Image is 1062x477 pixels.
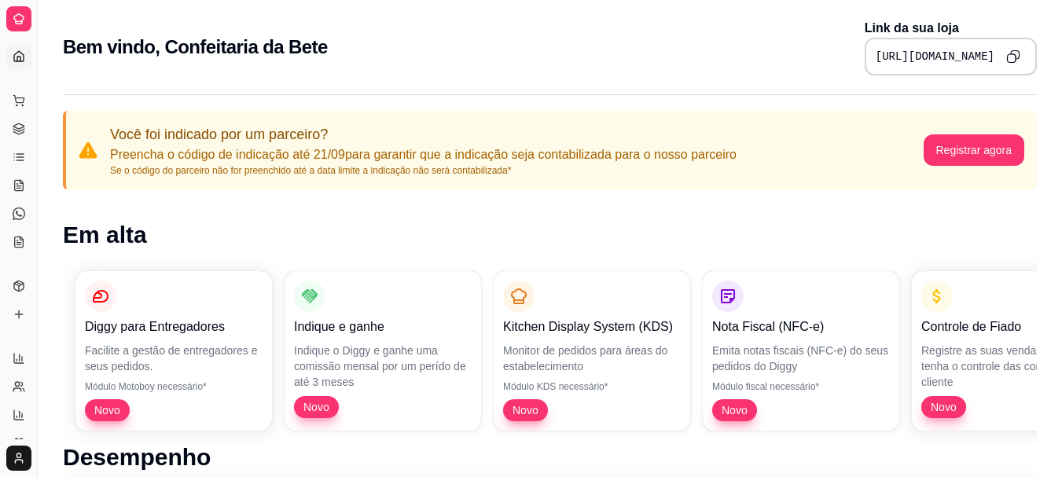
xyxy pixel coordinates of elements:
p: Módulo fiscal necessário* [712,380,890,393]
h1: Desempenho [63,443,1037,471]
p: Kitchen Display System (KDS) [503,317,681,336]
p: Link da sua loja [865,19,1037,38]
span: Novo [506,402,545,418]
p: Indique e ganhe [294,317,472,336]
button: Nota Fiscal (NFC-e)Emita notas fiscais (NFC-e) do seus pedidos do DiggyMódulo fiscal necessário*Novo [703,271,899,431]
p: Módulo KDS necessário* [503,380,681,393]
p: Indique o Diggy e ganhe uma comissão mensal por um perído de até 3 meses [294,343,472,390]
button: Indique e ganheIndique o Diggy e ganhe uma comissão mensal por um perído de até 3 mesesNovo [285,271,481,431]
h1: Em alta [63,221,1037,249]
p: Facilite a gestão de entregadores e seus pedidos. [85,343,263,374]
span: Novo [297,399,336,415]
button: Registrar agora [924,134,1025,166]
p: Diggy para Entregadores [85,317,263,336]
span: Novo [715,402,754,418]
p: Módulo Motoboy necessário* [85,380,263,393]
button: Copy to clipboard [1001,44,1026,69]
p: Emita notas fiscais (NFC-e) do seus pedidos do Diggy [712,343,890,374]
p: Você foi indicado por um parceiro? [110,123,737,145]
button: Diggy para EntregadoresFacilite a gestão de entregadores e seus pedidos.Módulo Motoboy necessário... [75,271,272,431]
pre: [URL][DOMAIN_NAME] [876,49,994,64]
button: Kitchen Display System (KDS)Monitor de pedidos para áreas do estabelecimentoMódulo KDS necessário... [494,271,690,431]
p: Se o código do parceiro não for preenchido até a data limite a indicação não será contabilizada* [110,164,737,177]
h2: Bem vindo, Confeitaria da Bete [63,35,328,60]
span: Novo [924,399,963,415]
p: Nota Fiscal (NFC-e) [712,317,890,336]
p: Monitor de pedidos para áreas do estabelecimento [503,343,681,374]
p: Preencha o código de indicação até 21/09 para garantir que a indicação seja contabilizada para o ... [110,145,737,164]
span: Novo [88,402,127,418]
